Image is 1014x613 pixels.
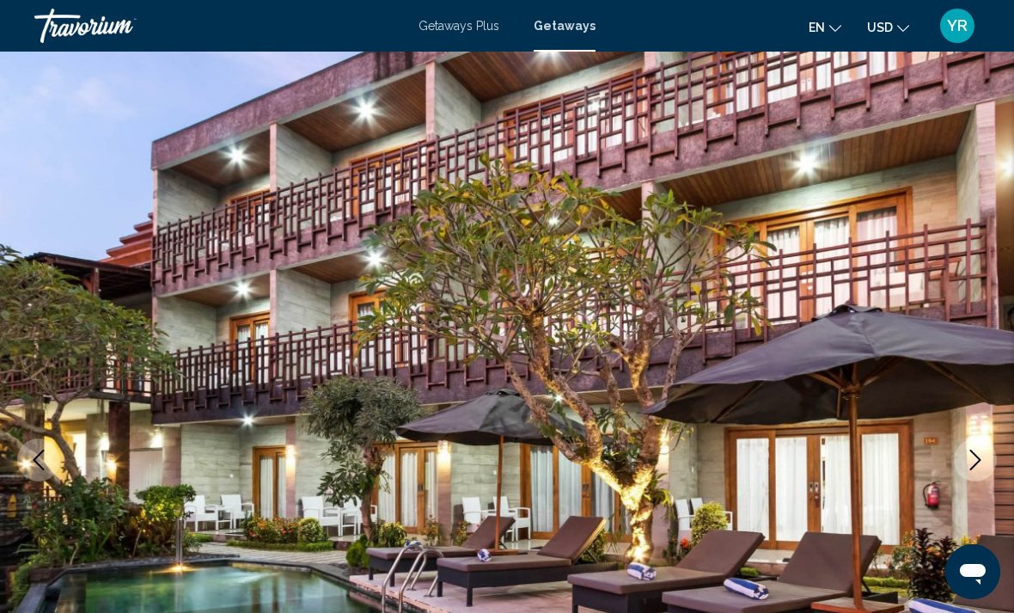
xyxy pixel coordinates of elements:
button: Change currency [867,15,909,40]
a: Getaways [534,19,596,33]
a: Travorium [34,9,401,43]
a: Getaways Plus [418,19,499,33]
button: User Menu [935,8,980,44]
button: Previous image [17,438,60,481]
span: USD [867,21,893,34]
span: YR [947,17,968,34]
span: en [809,21,825,34]
button: Next image [954,438,997,481]
button: Change language [809,15,841,40]
iframe: Button to launch messaging window [945,544,1000,599]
